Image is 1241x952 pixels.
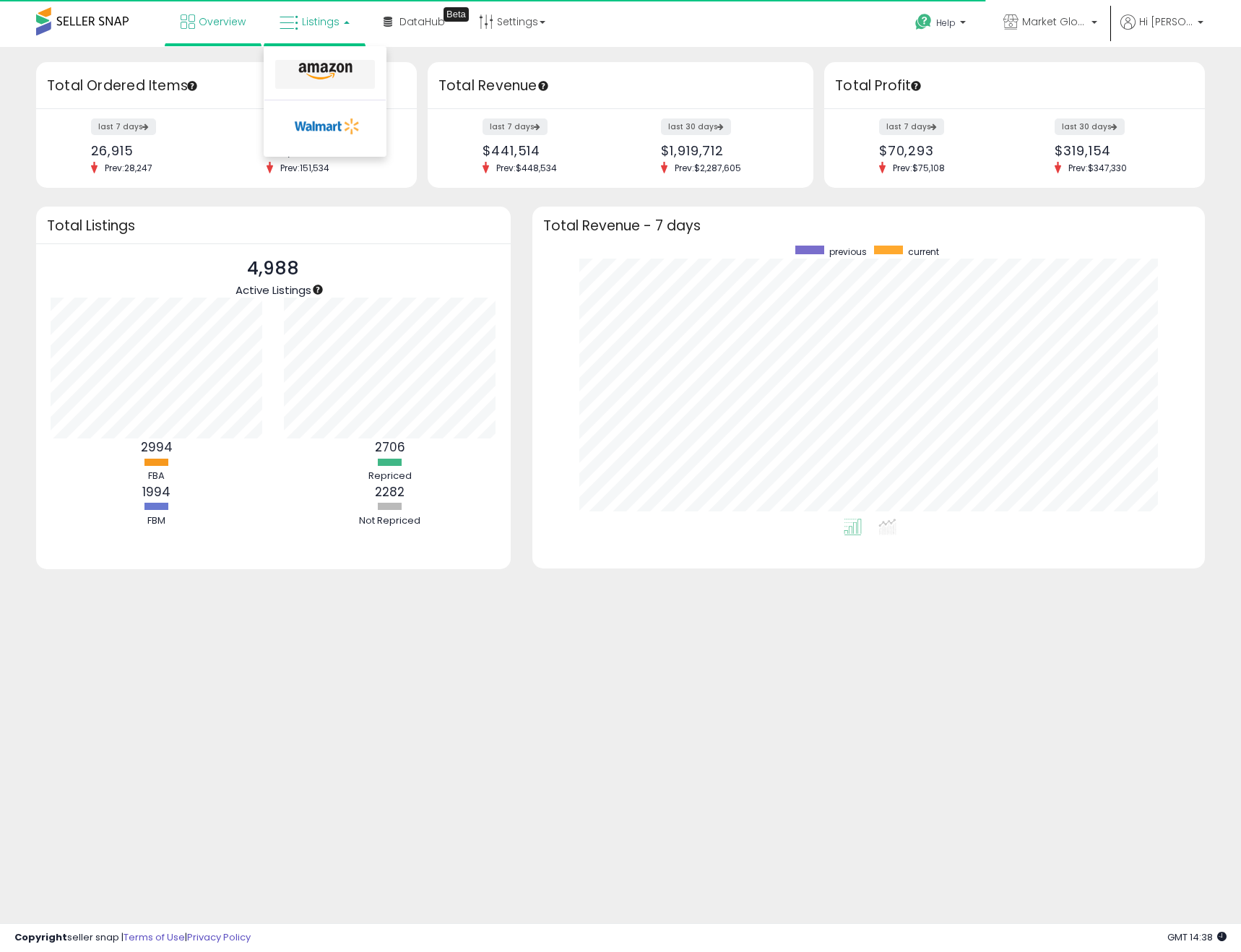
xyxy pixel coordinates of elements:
div: Repriced [347,469,433,483]
span: previous [829,246,867,258]
div: 26,915 [91,143,216,158]
span: Prev: 28,247 [98,162,160,174]
b: 1994 [142,483,170,501]
div: Tooltip anchor [909,79,922,92]
div: 120,152 [267,143,392,158]
div: $1,919,712 [661,143,788,158]
span: Market Global [1022,14,1087,29]
div: FBM [113,514,200,528]
span: current [908,246,939,258]
h3: Total Revenue - 7 days [543,220,1194,231]
div: Tooltip anchor [444,7,469,22]
span: Listings [302,14,340,29]
label: last 30 days [1055,118,1125,135]
span: Prev: $2,287,605 [667,162,748,174]
span: Hi [PERSON_NAME] [1139,14,1193,29]
div: $70,293 [879,143,1004,158]
span: Active Listings [235,282,311,298]
span: Overview [199,14,246,29]
span: Prev: $347,330 [1061,162,1134,174]
b: 2706 [375,438,405,456]
b: 2994 [141,438,173,456]
label: last 7 days [879,118,944,135]
div: $441,514 [483,143,610,158]
div: Tooltip anchor [186,79,199,92]
div: FBA [113,469,200,483]
b: 2282 [375,483,405,501]
label: last 7 days [483,118,548,135]
h3: Total Listings [47,220,500,231]
a: Help [904,2,980,47]
div: Tooltip anchor [311,283,324,296]
span: DataHub [399,14,445,29]
a: Hi [PERSON_NAME] [1120,14,1203,47]
i: Get Help [914,13,933,31]
div: $319,154 [1055,143,1180,158]
p: 4,988 [235,255,311,282]
span: Prev: $448,534 [489,162,564,174]
div: Not Repriced [347,514,433,528]
h3: Total Ordered Items [47,76,406,96]
div: Tooltip anchor [537,79,550,92]
h3: Total Profit [835,76,1194,96]
h3: Total Revenue [438,76,803,96]
span: Prev: $75,108 [886,162,952,174]
label: last 7 days [91,118,156,135]
label: last 30 days [661,118,731,135]
span: Help [936,17,956,29]
span: Prev: 151,534 [273,162,337,174]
